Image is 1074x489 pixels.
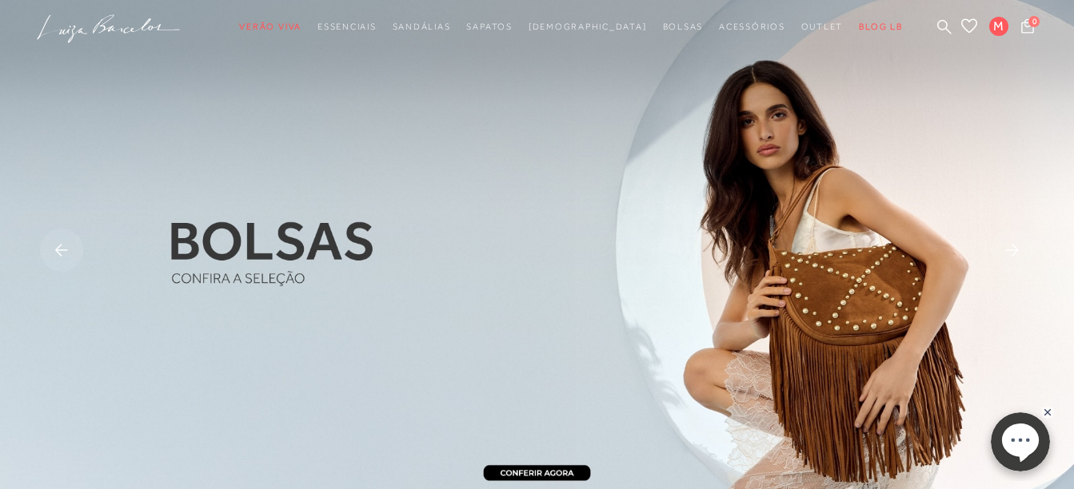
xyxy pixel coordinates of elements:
[1016,18,1039,39] button: 0
[317,22,377,31] span: Essenciais
[239,12,301,42] a: categoryNavScreenReaderText
[719,22,785,31] span: Acessórios
[801,12,844,42] a: categoryNavScreenReaderText
[466,12,512,42] a: categoryNavScreenReaderText
[801,22,844,31] span: Outlet
[317,12,377,42] a: categoryNavScreenReaderText
[1028,16,1040,27] span: 0
[393,22,451,31] span: Sandálias
[393,12,451,42] a: categoryNavScreenReaderText
[529,12,647,42] a: noSubCategoriesText
[719,12,785,42] a: categoryNavScreenReaderText
[239,22,301,31] span: Verão Viva
[663,22,704,31] span: Bolsas
[859,22,902,31] span: BLOG LB
[859,12,902,42] a: BLOG LB
[663,12,704,42] a: categoryNavScreenReaderText
[982,16,1016,41] button: M
[466,22,512,31] span: Sapatos
[989,17,1008,36] span: M
[529,22,647,31] span: [DEMOGRAPHIC_DATA]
